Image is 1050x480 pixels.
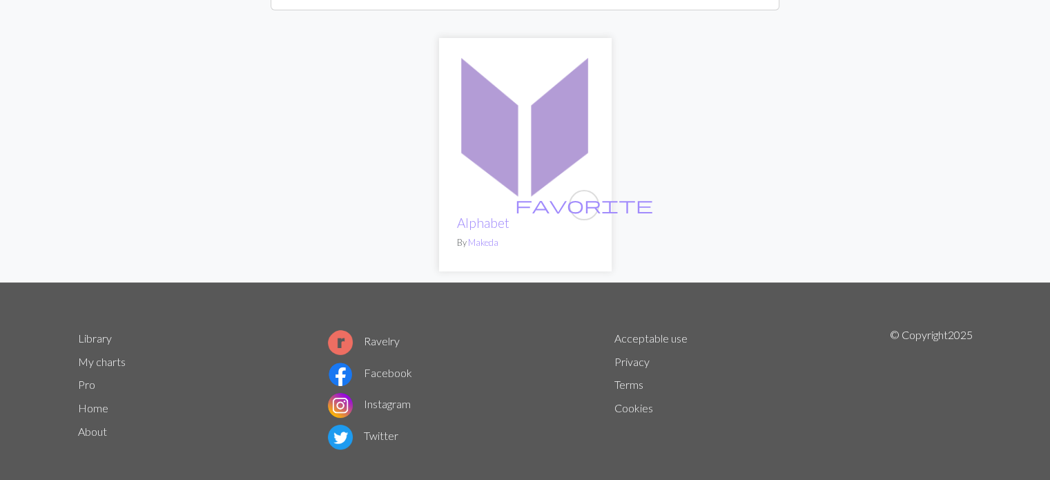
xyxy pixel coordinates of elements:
[328,397,411,410] a: Instagram
[614,378,643,391] a: Terms
[468,237,498,248] a: Makeda
[890,327,973,452] p: © Copyright 2025
[78,401,108,414] a: Home
[78,355,126,368] a: My charts
[328,366,412,379] a: Facebook
[78,332,112,345] a: Library
[328,362,353,387] img: Facebook logo
[457,236,594,249] p: By
[78,425,107,438] a: About
[328,425,353,450] img: Twitter logo
[515,194,653,215] span: favorite
[515,191,653,219] i: favourite
[446,116,605,129] a: Alphabet
[328,429,398,442] a: Twitter
[569,190,599,220] button: favourite
[614,355,650,368] a: Privacy
[457,215,509,231] a: Alphabet
[614,332,688,345] a: Acceptable use
[614,401,653,414] a: Cookies
[328,330,353,355] img: Ravelry logo
[328,334,400,347] a: Ravelry
[78,378,95,391] a: Pro
[446,45,605,204] img: Alphabet
[328,393,353,418] img: Instagram logo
